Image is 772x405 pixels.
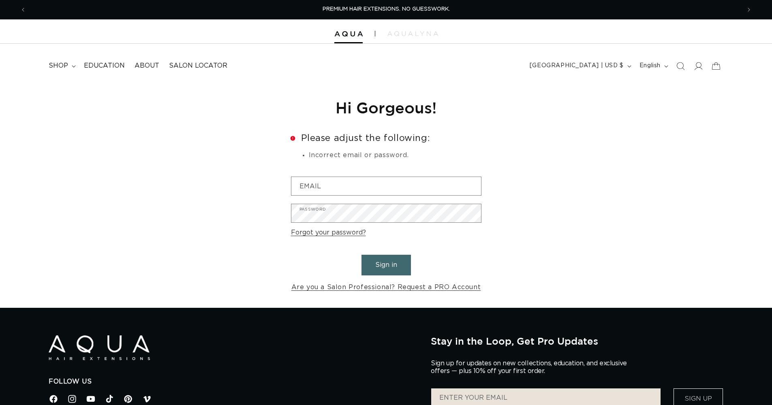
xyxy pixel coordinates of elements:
[323,6,450,12] span: PREMIUM HAIR EXTENSIONS. NO GUESSWORK.
[164,57,232,75] a: Salon Locator
[135,62,159,70] span: About
[525,58,635,74] button: [GEOGRAPHIC_DATA] | USD $
[639,62,661,70] span: English
[49,62,68,70] span: shop
[361,255,411,275] button: Sign in
[635,58,671,74] button: English
[291,177,481,195] input: Email
[130,57,164,75] a: About
[14,2,32,17] button: Previous announcement
[740,2,758,17] button: Next announcement
[291,98,481,117] h1: Hi Gorgeous!
[169,62,227,70] span: Salon Locator
[431,360,633,375] p: Sign up for updates on new collections, education, and exclusive offers — plus 10% off your first...
[291,281,481,293] a: Are you a Salon Professional? Request a PRO Account
[671,57,689,75] summary: Search
[79,57,130,75] a: Education
[387,31,438,36] img: aqualyna.com
[309,150,481,161] li: Incorrect email or password.
[431,335,723,347] h2: Stay in the Loop, Get Pro Updates
[49,377,419,386] h2: Follow Us
[530,62,624,70] span: [GEOGRAPHIC_DATA] | USD $
[44,57,79,75] summary: shop
[291,227,366,239] a: Forgot your password?
[291,134,481,143] h2: Please adjust the following:
[84,62,125,70] span: Education
[334,31,363,37] img: Aqua Hair Extensions
[49,335,150,360] img: Aqua Hair Extensions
